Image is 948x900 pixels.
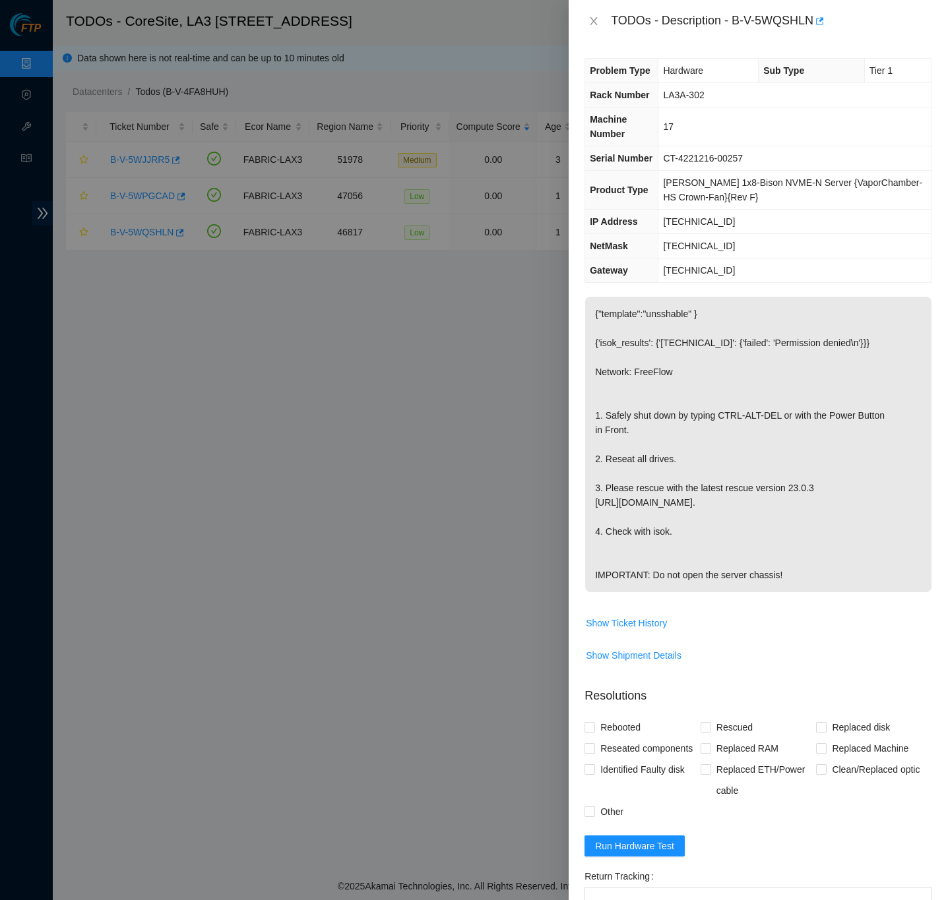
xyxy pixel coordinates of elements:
[590,265,628,276] span: Gateway
[590,241,628,251] span: NetMask
[585,15,603,28] button: Close
[590,216,637,227] span: IP Address
[663,65,703,76] span: Hardware
[663,265,735,276] span: [TECHNICAL_ID]
[763,65,804,76] span: Sub Type
[711,717,758,738] span: Rescued
[595,839,674,853] span: Run Hardware Test
[663,121,674,132] span: 17
[590,65,650,76] span: Problem Type
[663,153,743,164] span: CT-4221216-00257
[590,90,649,100] span: Rack Number
[663,241,735,251] span: [TECHNICAL_ID]
[585,835,685,856] button: Run Hardware Test
[586,648,681,663] span: Show Shipment Details
[827,759,925,780] span: Clean/Replaced optic
[595,801,629,822] span: Other
[590,114,627,139] span: Machine Number
[595,759,690,780] span: Identified Faulty disk
[711,759,817,801] span: Replaced ETH/Power cable
[663,216,735,227] span: [TECHNICAL_ID]
[590,185,648,195] span: Product Type
[585,866,659,887] label: Return Tracking
[585,645,682,666] button: Show Shipment Details
[586,616,667,630] span: Show Ticket History
[711,738,784,759] span: Replaced RAM
[588,16,599,26] span: close
[611,11,932,32] div: TODOs - Description - B-V-5WQSHLN
[827,738,914,759] span: Replaced Machine
[595,738,698,759] span: Reseated components
[590,153,652,164] span: Serial Number
[595,717,646,738] span: Rebooted
[869,65,893,76] span: Tier 1
[827,717,895,738] span: Replaced disk
[585,613,668,634] button: Show Ticket History
[663,177,922,202] span: [PERSON_NAME] 1x8-Bison NVME-N Server {VaporChamber-HS Crown-Fan}{Rev F}
[663,90,704,100] span: LA3A-302
[585,676,932,705] p: Resolutions
[585,297,932,592] p: {"template":"unsshable" } {'isok_results': {'[TECHNICAL_ID]': {'failed': 'Permission denied\n'}}}...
